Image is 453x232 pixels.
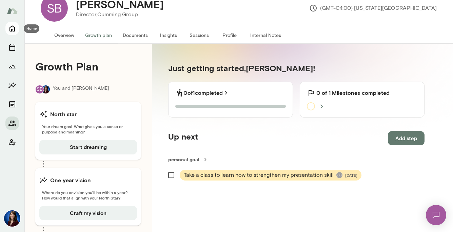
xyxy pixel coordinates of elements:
[316,89,390,97] h6: 0 of 1 Milestones completed
[53,85,109,94] p: You and [PERSON_NAME]
[39,206,137,220] button: Craft my vision
[4,210,20,227] img: Julie Rollauer
[5,117,19,130] button: Members
[7,4,18,17] img: Mento
[214,27,245,43] button: Profile
[39,190,137,201] span: Where do you envision you'll be within a year? How would that align with your North Star?
[5,135,19,149] button: Client app
[42,85,50,93] img: Julie Rollauer
[153,27,184,43] button: Insights
[184,27,214,43] button: Sessions
[50,110,77,118] h6: North star
[5,98,19,111] button: Documents
[5,60,19,73] button: Growth Plan
[245,27,287,43] button: Internal Notes
[35,60,141,73] h4: Growth Plan
[80,27,117,43] button: Growth plan
[50,176,91,184] h6: One year vision
[76,10,164,19] p: Director, Cumming Group
[49,27,80,43] button: Overview
[39,124,137,134] span: Your dream goal. What gives you a sense or purpose and meaning?
[39,140,137,154] button: Start dreaming
[183,89,230,97] a: 0of1completed
[5,41,19,54] button: Sessions
[117,27,153,43] button: Documents
[345,172,357,178] span: [DATE]
[184,171,334,179] span: Take a class to learn how to strengthen my presentation skill
[168,156,425,163] a: personal goal
[35,85,44,94] div: SB
[309,4,437,12] p: (GMT-04:00) [US_STATE][GEOGRAPHIC_DATA]
[5,79,19,92] button: Insights
[180,170,361,181] div: Take a class to learn how to strengthen my presentation skillSB[DATE]
[388,131,425,145] button: Add step
[168,131,198,145] h5: Up next
[24,24,39,33] div: Home
[168,63,425,73] h5: Just getting started, [PERSON_NAME] !
[5,22,19,35] button: Home
[336,172,342,178] div: SB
